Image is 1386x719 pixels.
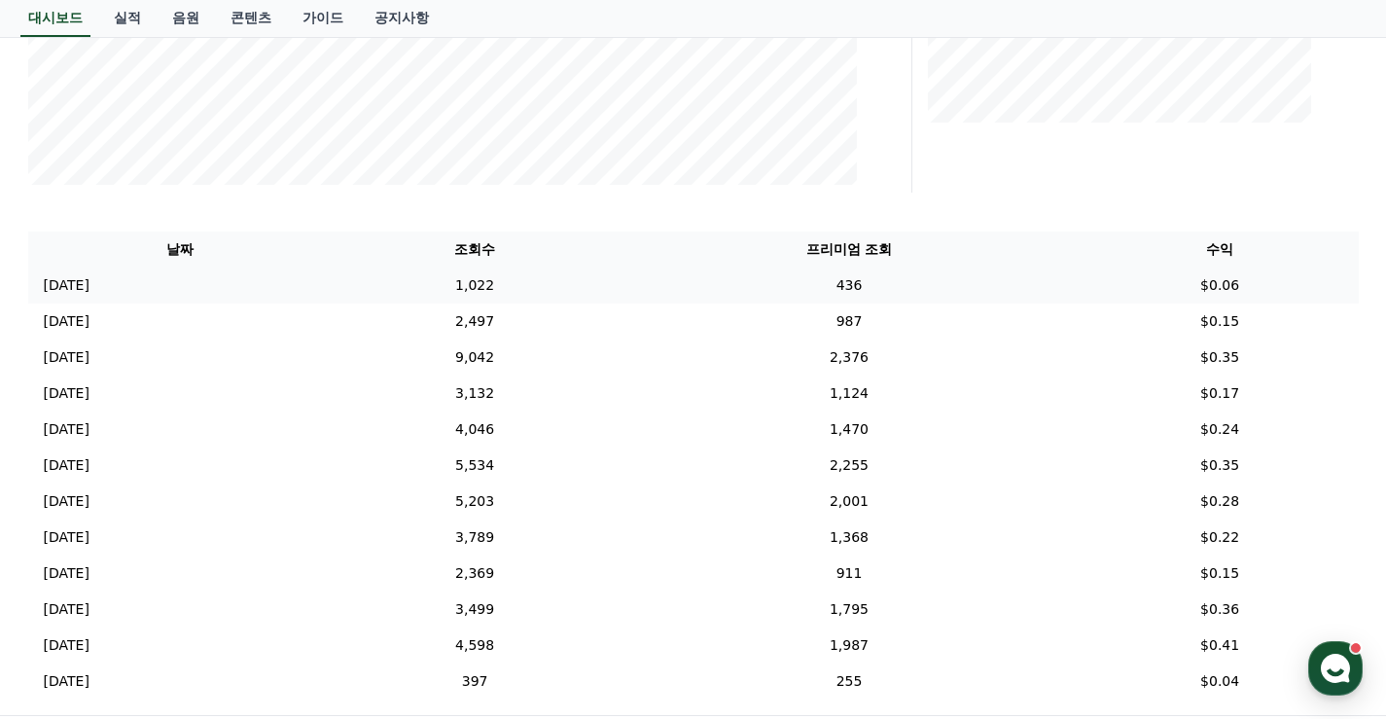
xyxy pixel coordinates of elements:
[333,628,617,664] td: 4,598
[333,232,617,268] th: 조회수
[333,592,617,628] td: 3,499
[1082,268,1359,304] td: $0.06
[61,587,73,602] span: 홈
[1082,592,1359,628] td: $0.36
[333,484,617,520] td: 5,203
[28,232,333,268] th: 날짜
[6,557,128,606] a: 홈
[617,448,1081,484] td: 2,255
[44,419,89,440] p: [DATE]
[1082,556,1359,592] td: $0.15
[1082,520,1359,556] td: $0.22
[617,412,1081,448] td: 1,470
[333,664,617,700] td: 397
[617,232,1081,268] th: 프리미엄 조회
[617,664,1081,700] td: 255
[178,588,201,603] span: 대화
[1082,304,1359,340] td: $0.15
[44,311,89,332] p: [DATE]
[333,304,617,340] td: 2,497
[333,556,617,592] td: 2,369
[333,268,617,304] td: 1,022
[44,671,89,692] p: [DATE]
[617,376,1081,412] td: 1,124
[44,275,89,296] p: [DATE]
[617,520,1081,556] td: 1,368
[333,448,617,484] td: 5,534
[44,599,89,620] p: [DATE]
[617,340,1081,376] td: 2,376
[128,557,251,606] a: 대화
[44,347,89,368] p: [DATE]
[1082,340,1359,376] td: $0.35
[617,268,1081,304] td: 436
[44,563,89,584] p: [DATE]
[617,592,1081,628] td: 1,795
[1082,664,1359,700] td: $0.04
[617,556,1081,592] td: 911
[333,376,617,412] td: 3,132
[1082,376,1359,412] td: $0.17
[1082,412,1359,448] td: $0.24
[617,484,1081,520] td: 2,001
[44,455,89,476] p: [DATE]
[251,557,373,606] a: 설정
[333,412,617,448] td: 4,046
[1082,232,1359,268] th: 수익
[1082,448,1359,484] td: $0.35
[333,520,617,556] td: 3,789
[333,340,617,376] td: 9,042
[617,628,1081,664] td: 1,987
[44,491,89,512] p: [DATE]
[44,527,89,548] p: [DATE]
[1082,484,1359,520] td: $0.28
[301,587,324,602] span: 설정
[44,383,89,404] p: [DATE]
[617,304,1081,340] td: 987
[44,635,89,656] p: [DATE]
[1082,628,1359,664] td: $0.41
